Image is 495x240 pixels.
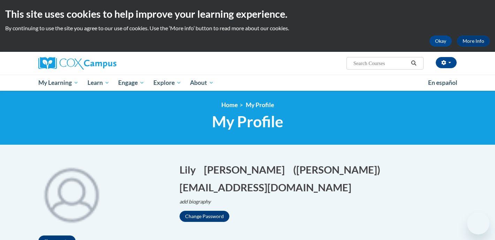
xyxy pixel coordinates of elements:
span: Learn [87,79,109,87]
h2: This site uses cookies to help improve your learning experience. [5,7,490,21]
button: Edit first name [180,162,200,177]
div: Click to change the profile picture [33,155,110,232]
span: Engage [118,79,144,87]
a: My Learning [34,75,83,91]
button: Edit last name [204,162,289,177]
input: Search Courses [353,59,409,67]
a: Engage [114,75,149,91]
span: About [190,79,214,87]
img: profile avatar [33,155,110,232]
button: Edit biography [180,198,216,206]
span: My Profile [246,101,274,109]
a: Learn [83,75,114,91]
span: Explore [153,79,181,87]
button: Okay [429,35,452,47]
i: add biography [180,199,211,205]
a: Explore [149,75,186,91]
button: Search [409,59,419,67]
div: Main menu [28,75,467,91]
span: En español [428,79,457,86]
a: En español [424,75,462,90]
button: Edit email address [180,180,356,194]
a: More Info [457,35,490,47]
p: By continuing to use the site you agree to our use of cookies. Use the ‘More info’ button to read... [5,24,490,32]
a: About [186,75,219,91]
span: My Learning [38,79,78,87]
iframe: Button to launch messaging window [467,212,489,234]
button: Account Settings [436,57,457,68]
span: My Profile [212,112,283,131]
img: Cox Campus [38,57,116,70]
a: Home [221,101,238,109]
button: Edit screen name [293,162,385,177]
button: Change Password [180,211,229,222]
